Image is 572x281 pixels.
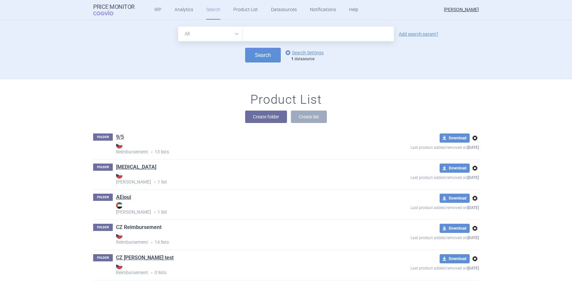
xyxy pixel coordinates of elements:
button: Download [440,133,470,143]
p: 0 lists [116,263,363,276]
strong: Reimbursement [116,232,363,245]
h1: CZ Reimbursement [116,224,161,232]
p: FOLDER [93,224,113,231]
a: CZ [PERSON_NAME] test [116,254,174,261]
i: • [148,239,155,246]
p: FOLDER [93,254,113,261]
button: Download [440,194,470,203]
button: Create list [291,111,327,123]
a: Price MonitorCOGVIO [93,4,135,16]
img: CZ [116,142,123,149]
strong: Reimbursement [116,142,363,154]
i: • [151,179,158,185]
button: Search [245,48,281,62]
button: Download [440,224,470,233]
button: Create folder [245,111,287,123]
h1: Product List [250,92,322,107]
h1: CZ reim test [116,254,174,263]
p: Last product added/removed on [363,263,479,272]
p: Last product added/removed on [363,143,479,151]
div: datasource [291,57,327,62]
strong: [DATE] [467,175,479,180]
a: Add search param? [399,32,438,36]
i: • [151,209,158,216]
a: CZ Reimbursement [116,224,161,231]
p: Last product added/removed on [363,173,479,181]
a: [MEDICAL_DATA] [116,164,156,171]
strong: [PERSON_NAME] [116,172,363,184]
i: • [148,270,155,276]
i: • [148,149,155,155]
button: Download [440,164,470,173]
img: CZ [116,232,123,239]
strong: Reimbursement [116,263,363,275]
p: Last product added/removed on [363,203,479,211]
strong: 1 [291,57,294,61]
img: CZ [116,172,123,179]
p: 1 list [116,202,363,216]
p: 1 list [116,172,363,185]
strong: Price Monitor [93,4,135,10]
a: AEioui [116,194,131,201]
span: COGVIO [93,10,123,15]
img: AE [116,202,123,209]
p: 13 lists [116,142,363,155]
img: CZ [116,263,123,269]
strong: [DATE] [467,145,479,150]
strong: [DATE] [467,205,479,210]
a: 9/5 [116,133,124,141]
strong: [DATE] [467,236,479,240]
strong: [PERSON_NAME] [116,202,363,215]
button: Download [440,254,470,263]
h1: ADASUVE [116,164,156,172]
p: FOLDER [93,194,113,201]
h1: AEioui [116,194,131,202]
p: FOLDER [93,133,113,141]
p: Last product added/removed on [363,233,479,241]
a: Search Settings [284,49,324,57]
p: FOLDER [93,164,113,171]
h1: 9/5 [116,133,124,142]
p: 14 lists [116,232,363,246]
strong: [DATE] [467,266,479,271]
